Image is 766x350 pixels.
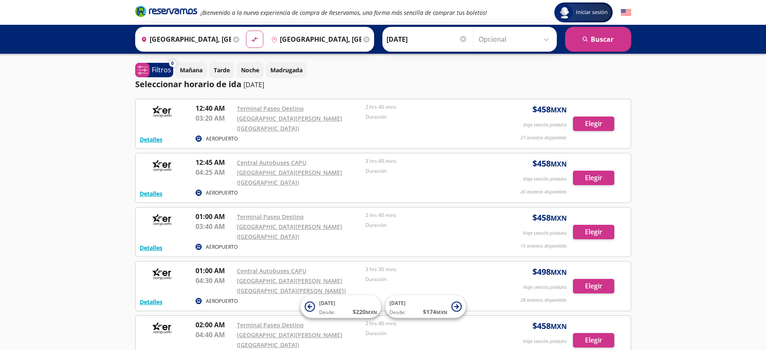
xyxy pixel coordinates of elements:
[140,189,162,198] button: Detalles
[209,62,234,78] button: Tarde
[270,66,303,74] p: Madrugada
[135,5,197,17] i: Brand Logo
[135,78,241,90] p: Seleccionar horario de ida
[196,103,233,113] p: 12:40 AM
[152,65,171,75] p: Filtros
[237,277,346,295] a: [GEOGRAPHIC_DATA][PERSON_NAME] ([GEOGRAPHIC_DATA][PERSON_NAME])
[523,284,567,291] p: Viaje sencillo p/adulto
[423,307,447,316] span: $ 174
[387,29,468,50] input: Elegir Fecha
[365,103,490,111] p: 2 hrs 40 mins
[365,157,490,165] p: 3 hrs 40 mins
[237,169,342,186] a: [GEOGRAPHIC_DATA][PERSON_NAME] ([GEOGRAPHIC_DATA])
[565,27,631,52] button: Buscar
[573,8,611,17] span: Iniciar sesión
[140,320,185,336] img: RESERVAMOS
[365,330,490,337] p: Duración
[319,300,335,307] span: [DATE]
[237,267,306,275] a: Central Autobuses CAPU
[206,189,238,197] p: AEROPUERTO
[243,80,264,90] p: [DATE]
[196,276,233,286] p: 04:30 AM
[237,114,342,132] a: [GEOGRAPHIC_DATA][PERSON_NAME] ([GEOGRAPHIC_DATA])
[389,309,406,316] span: Desde:
[237,331,342,349] a: [GEOGRAPHIC_DATA][PERSON_NAME] ([GEOGRAPHIC_DATA])
[138,29,231,50] input: Buscar Origen
[551,322,567,331] small: MXN
[237,159,306,167] a: Central Autobuses CAPU
[573,225,614,239] button: Elegir
[520,134,567,141] p: 27 asientos disponibles
[196,157,233,167] p: 12:45 AM
[479,29,553,50] input: Opcional
[237,223,342,240] a: [GEOGRAPHIC_DATA][PERSON_NAME] ([GEOGRAPHIC_DATA])
[551,214,567,223] small: MXN
[385,295,466,318] button: [DATE]Desde:$174MXN
[196,221,233,231] p: 03:40 AM
[196,266,233,276] p: 01:00 AM
[206,243,238,251] p: AEROPUERTO
[301,295,381,318] button: [DATE]Desde:$220MXN
[237,213,304,221] a: Terminal Paseo Destino
[175,62,207,78] button: Mañana
[436,309,447,315] small: MXN
[520,188,567,195] p: 26 asientos disponibles
[196,320,233,330] p: 02:00 AM
[268,29,361,50] input: Buscar Destino
[532,320,567,332] span: $ 458
[532,266,567,278] span: $ 498
[573,171,614,185] button: Elegir
[140,157,185,174] img: RESERVAMOS
[523,176,567,183] p: Viaje sencillo p/adulto
[532,103,567,116] span: $ 458
[319,309,335,316] span: Desde:
[236,62,264,78] button: Noche
[365,212,490,219] p: 2 hrs 40 mins
[140,298,162,306] button: Detalles
[365,276,490,283] p: Duración
[573,333,614,348] button: Elegir
[366,309,377,315] small: MXN
[241,66,259,74] p: Noche
[520,243,567,250] p: 15 asientos disponibles
[140,135,162,144] button: Detalles
[196,330,233,340] p: 04:40 AM
[621,7,631,18] button: English
[196,212,233,221] p: 01:00 AM
[353,307,377,316] span: $ 220
[573,279,614,293] button: Elegir
[523,338,567,345] p: Viaje sencillo p/adulto
[551,268,567,277] small: MXN
[551,105,567,114] small: MXN
[140,266,185,282] img: RESERVAMOS
[214,66,230,74] p: Tarde
[365,167,490,175] p: Duración
[140,243,162,252] button: Detalles
[365,221,490,229] p: Duración
[196,167,233,177] p: 04:25 AM
[135,5,197,20] a: Brand Logo
[171,60,174,67] span: 0
[520,297,567,304] p: 28 asientos disponibles
[573,117,614,131] button: Elegir
[551,160,567,169] small: MXN
[365,266,490,273] p: 3 hrs 30 mins
[532,157,567,170] span: $ 458
[365,113,490,121] p: Duración
[237,321,304,329] a: Terminal Paseo Destino
[532,212,567,224] span: $ 458
[523,121,567,129] p: Viaje sencillo p/adulto
[196,113,233,123] p: 03:20 AM
[140,103,185,120] img: RESERVAMOS
[200,9,487,17] em: ¡Bienvenido a la nueva experiencia de compra de Reservamos, una forma más sencilla de comprar tus...
[365,320,490,327] p: 2 hrs 40 mins
[206,298,238,305] p: AEROPUERTO
[523,230,567,237] p: Viaje sencillo p/adulto
[180,66,203,74] p: Mañana
[237,105,304,112] a: Terminal Paseo Destino
[206,135,238,143] p: AEROPUERTO
[135,63,173,77] button: 0Filtros
[389,300,406,307] span: [DATE]
[266,62,307,78] button: Madrugada
[140,212,185,228] img: RESERVAMOS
